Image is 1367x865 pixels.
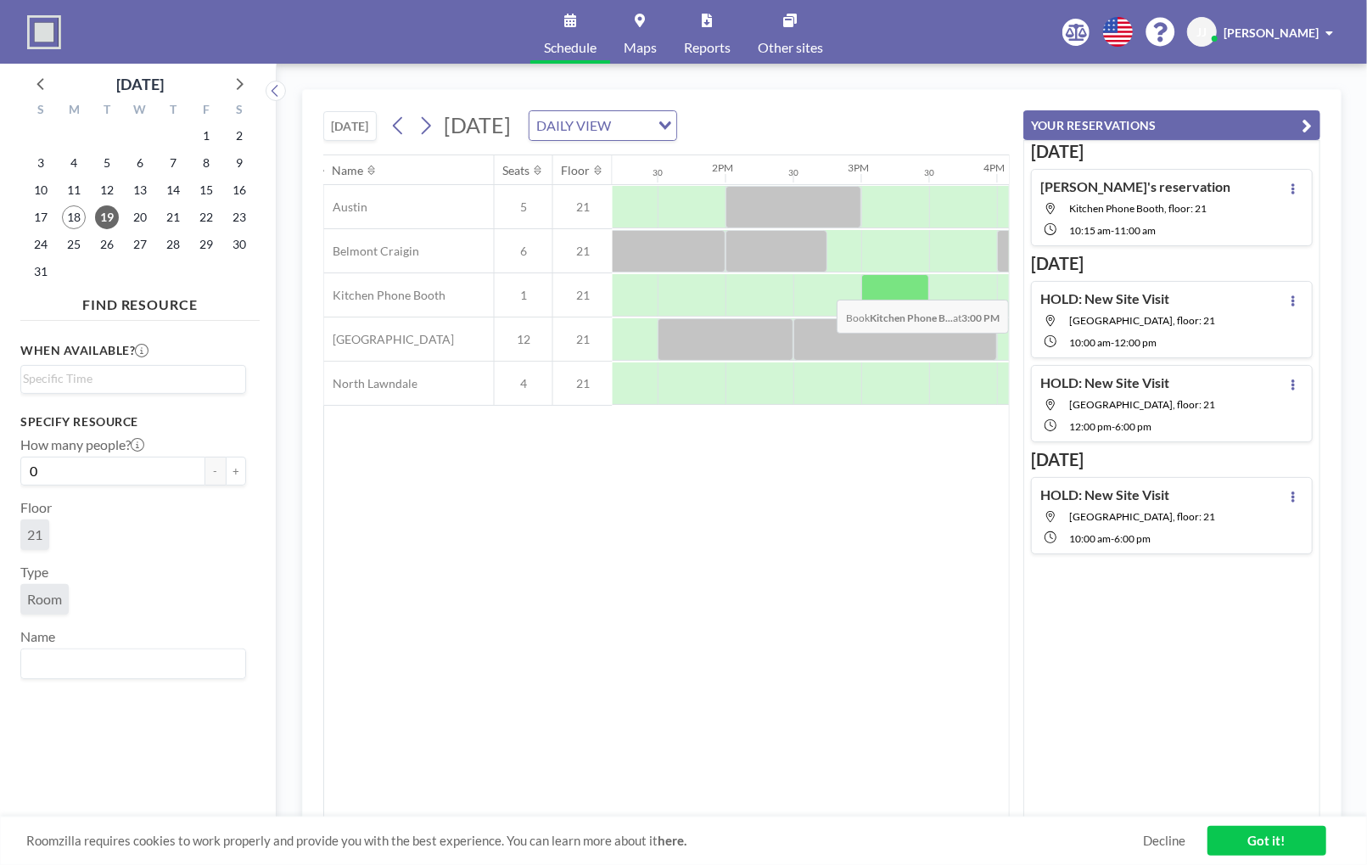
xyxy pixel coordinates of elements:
span: 10:00 AM [1069,336,1111,349]
button: + [226,457,246,486]
span: Sunday, August 10, 2025 [29,178,53,202]
div: 3PM [849,161,870,174]
span: Thursday, August 7, 2025 [161,151,185,175]
span: Schedule [544,41,597,54]
span: Sunday, August 24, 2025 [29,233,53,256]
span: 21 [553,288,613,303]
a: Got it! [1207,826,1326,856]
h3: [DATE] [1031,141,1313,162]
div: Floor [562,163,591,178]
div: W [124,100,157,122]
span: Little Village, floor: 21 [1069,314,1215,327]
b: 3:00 PM [961,312,1000,324]
button: - [205,457,226,486]
label: How many people? [20,436,144,453]
input: Search for option [616,115,648,137]
h3: Specify resource [20,414,246,430]
span: 21 [553,376,613,391]
div: Name [333,163,364,178]
span: [DATE] [444,112,511,138]
span: 10:15 AM [1069,224,1111,237]
h4: HOLD: New Site Visit [1040,374,1169,391]
b: Kitchen Phone B... [870,312,953,324]
span: DAILY VIEW [533,115,614,137]
span: Saturday, August 30, 2025 [227,233,251,256]
span: JJ [1197,25,1207,40]
label: Type [20,564,48,581]
span: Friday, August 1, 2025 [194,124,218,148]
button: YOUR RESERVATIONS [1023,110,1320,140]
span: Monday, August 25, 2025 [62,233,86,256]
span: 11:00 AM [1114,224,1156,237]
span: Belmont Craigin [324,244,419,259]
span: 21 [553,244,613,259]
h4: HOLD: New Site Visit [1040,486,1169,503]
span: 5 [495,199,552,215]
span: Other sites [758,41,823,54]
h4: FIND RESOURCE [20,289,260,313]
span: Sunday, August 17, 2025 [29,205,53,229]
div: M [58,100,91,122]
span: Monday, August 18, 2025 [62,205,86,229]
span: Tuesday, August 5, 2025 [95,151,119,175]
div: 30 [925,167,935,178]
span: Little Village, floor: 21 [1069,510,1215,523]
span: [PERSON_NAME] [1224,25,1319,40]
span: Friday, August 8, 2025 [194,151,218,175]
span: Tuesday, August 12, 2025 [95,178,119,202]
span: Monday, August 11, 2025 [62,178,86,202]
span: Friday, August 15, 2025 [194,178,218,202]
div: T [156,100,189,122]
span: Kitchen Phone Booth, floor: 21 [1069,202,1207,215]
a: here. [658,833,686,848]
span: Friday, August 22, 2025 [194,205,218,229]
span: 6:00 PM [1115,420,1151,433]
span: Thursday, August 28, 2025 [161,233,185,256]
span: 10:00 AM [1069,532,1111,545]
span: North Lawndale [324,376,417,391]
span: - [1112,420,1115,433]
span: Kitchen Phone Booth [324,288,445,303]
div: 4PM [984,161,1006,174]
span: 21 [27,526,42,543]
span: Tuesday, August 19, 2025 [95,205,119,229]
span: Room [27,591,62,608]
span: Little Village, floor: 21 [1069,398,1215,411]
div: T [91,100,124,122]
span: - [1111,224,1114,237]
h3: [DATE] [1031,449,1313,470]
span: 12:00 PM [1069,420,1112,433]
span: 12 [495,332,552,347]
div: S [25,100,58,122]
span: 21 [553,199,613,215]
span: Wednesday, August 27, 2025 [128,233,152,256]
input: Search for option [23,369,236,388]
h4: [PERSON_NAME]'s reservation [1040,178,1230,195]
span: Book at [837,300,1009,334]
span: Wednesday, August 6, 2025 [128,151,152,175]
div: Search for option [21,366,245,391]
span: Sunday, August 31, 2025 [29,260,53,284]
span: [GEOGRAPHIC_DATA] [324,332,454,347]
img: organization-logo [27,15,61,49]
span: Austin [324,199,367,215]
span: Wednesday, August 13, 2025 [128,178,152,202]
div: 30 [789,167,799,178]
span: 21 [553,332,613,347]
a: Decline [1144,833,1186,849]
span: Wednesday, August 20, 2025 [128,205,152,229]
span: Thursday, August 21, 2025 [161,205,185,229]
span: 1 [495,288,552,303]
span: 4 [495,376,552,391]
div: F [189,100,222,122]
span: Friday, August 29, 2025 [194,233,218,256]
div: 30 [653,167,664,178]
span: Thursday, August 14, 2025 [161,178,185,202]
span: Tuesday, August 26, 2025 [95,233,119,256]
span: Saturday, August 9, 2025 [227,151,251,175]
div: Search for option [21,649,245,678]
input: Search for option [23,653,236,675]
button: [DATE] [323,111,377,141]
span: Saturday, August 2, 2025 [227,124,251,148]
label: Name [20,628,55,645]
